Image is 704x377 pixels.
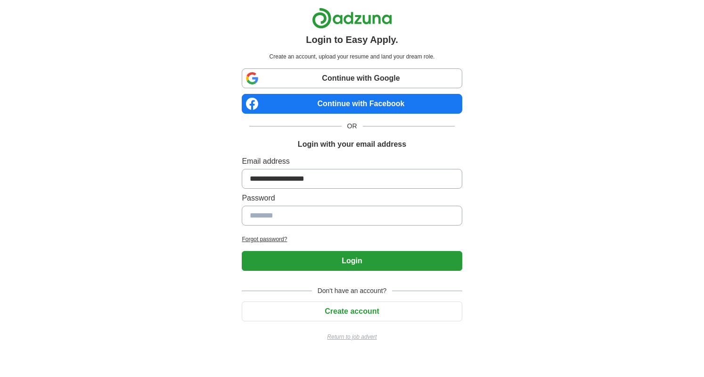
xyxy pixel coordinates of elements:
[242,193,462,204] label: Password
[312,8,392,29] img: Adzuna logo
[242,156,462,167] label: Email address
[312,286,393,296] span: Don't have an account?
[242,94,462,114] a: Continue with Facebook
[242,307,462,315] a: Create account
[298,139,406,150] h1: Login with your email address
[242,251,462,271] button: Login
[306,33,398,47] h1: Login to Easy Apply.
[242,333,462,341] a: Return to job advert
[244,52,460,61] p: Create an account, upload your resume and land your dream role.
[242,235,462,243] a: Forgot password?
[342,121,363,131] span: OR
[242,68,462,88] a: Continue with Google
[242,302,462,321] button: Create account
